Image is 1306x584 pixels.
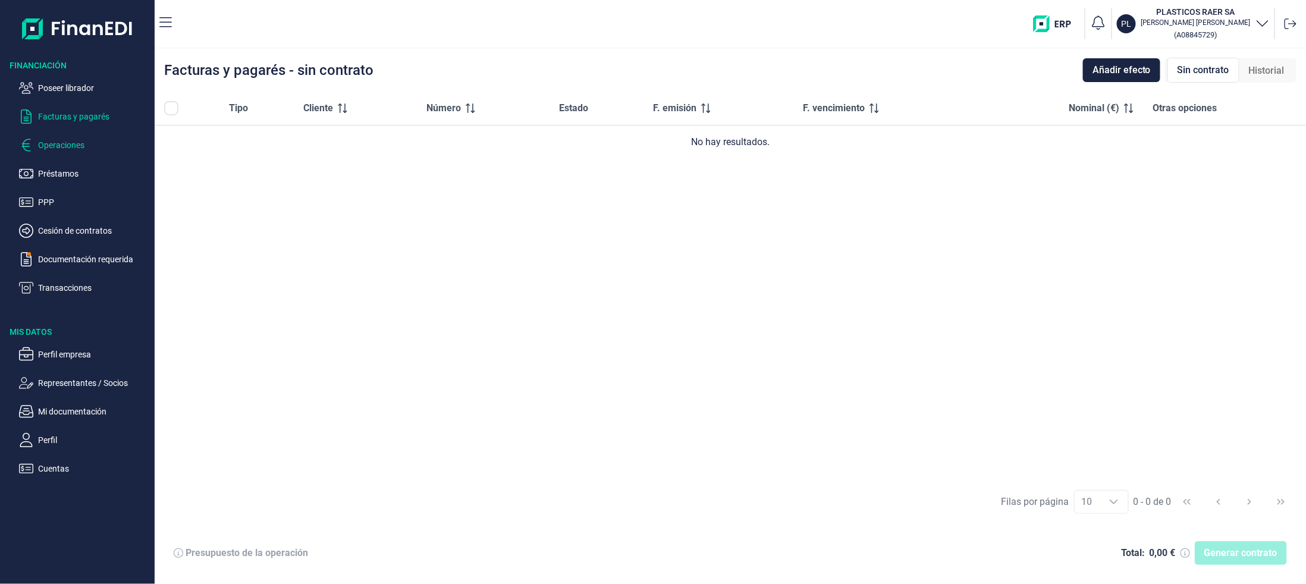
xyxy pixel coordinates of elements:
[1121,547,1145,559] div: Total:
[803,101,865,115] span: F. vencimiento
[19,433,150,447] button: Perfil
[38,281,150,295] p: Transacciones
[1092,63,1151,77] span: Añadir efecto
[38,461,150,476] p: Cuentas
[22,10,133,48] img: Logo de aplicación
[19,224,150,238] button: Cesión de contratos
[38,376,150,390] p: Representantes / Socios
[1173,488,1201,516] button: First Page
[1178,63,1229,77] span: Sin contrato
[164,63,373,77] div: Facturas y pagarés - sin contrato
[38,109,150,124] p: Facturas y pagarés
[19,461,150,476] button: Cuentas
[1267,488,1295,516] button: Last Page
[38,81,150,95] p: Poseer librador
[1141,6,1251,18] h3: PLASTICOS RAER SA
[1153,101,1217,115] span: Otras opciones
[1141,18,1251,27] p: [PERSON_NAME] [PERSON_NAME]
[19,81,150,95] button: Poseer librador
[19,347,150,362] button: Perfil empresa
[19,281,150,295] button: Transacciones
[1100,491,1128,513] div: Choose
[38,252,150,266] p: Documentación requerida
[19,195,150,209] button: PPP
[303,101,333,115] span: Cliente
[38,195,150,209] p: PPP
[1002,495,1069,509] div: Filas por página
[1204,488,1233,516] button: Previous Page
[1069,101,1119,115] span: Nominal (€)
[1150,547,1176,559] div: 0,00 €
[38,347,150,362] p: Perfil empresa
[186,547,308,559] div: Presupuesto de la operación
[1175,30,1217,39] small: Copiar cif
[1033,15,1080,32] img: erp
[38,224,150,238] p: Cesión de contratos
[19,109,150,124] button: Facturas y pagarés
[164,101,178,115] div: All items unselected
[19,138,150,152] button: Operaciones
[164,135,1296,149] div: No hay resultados.
[38,167,150,181] p: Préstamos
[19,404,150,419] button: Mi documentación
[1239,59,1294,83] div: Historial
[19,252,150,266] button: Documentación requerida
[653,101,696,115] span: F. emisión
[1134,497,1172,507] span: 0 - 0 de 0
[19,376,150,390] button: Representantes / Socios
[38,404,150,419] p: Mi documentación
[38,138,150,152] p: Operaciones
[38,433,150,447] p: Perfil
[1083,58,1160,82] button: Añadir efecto
[19,167,150,181] button: Préstamos
[1117,6,1270,42] button: PLPLASTICOS RAER SA[PERSON_NAME] [PERSON_NAME](A08845729)
[1249,64,1285,78] span: Historial
[1167,58,1239,83] div: Sin contrato
[229,101,248,115] span: Tipo
[1235,488,1264,516] button: Next Page
[426,101,461,115] span: Número
[1122,18,1132,30] p: PL
[559,101,588,115] span: Estado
